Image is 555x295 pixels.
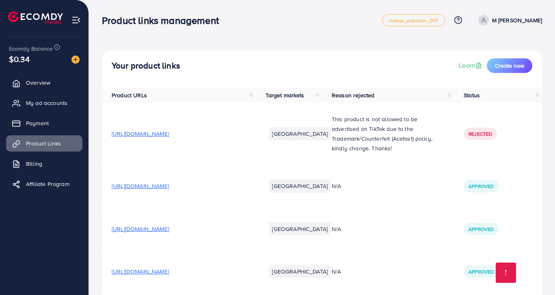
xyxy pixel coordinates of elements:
li: [GEOGRAPHIC_DATA] [269,222,331,235]
a: Payment [6,115,82,131]
span: Status [464,91,480,99]
p: This product is not allowed to be advertised on TikTok due to the Trademark/Counterfeit (Acefast)... [332,114,444,153]
span: [URL][DOMAIN_NAME] [112,130,169,138]
span: [URL][DOMAIN_NAME] [112,267,169,276]
a: Billing [6,156,82,172]
span: Target markets [266,91,304,99]
span: Create new [495,62,524,70]
span: Payment [26,119,49,127]
a: Product Links [6,135,82,152]
span: $0.34 [9,53,30,65]
span: [URL][DOMAIN_NAME] [112,225,169,233]
li: [GEOGRAPHIC_DATA] [269,265,331,278]
span: Affiliate Program [26,180,69,188]
a: metap_pakistan_001 [382,14,445,26]
a: Affiliate Program [6,176,82,192]
img: logo [8,11,63,24]
h4: Your product links [112,61,180,71]
span: Rejected [469,130,492,137]
li: [GEOGRAPHIC_DATA] [269,127,331,140]
p: M [PERSON_NAME] [492,15,542,25]
span: Product Links [26,139,61,147]
a: M [PERSON_NAME] [475,15,542,26]
span: Approved [469,183,494,190]
span: Overview [26,79,50,87]
span: N/A [332,182,341,190]
button: Create new [487,58,532,73]
a: My ad accounts [6,95,82,111]
img: image [71,56,80,64]
span: Approved [469,268,494,275]
span: metap_pakistan_001 [389,18,438,23]
span: Billing [26,160,42,168]
span: N/A [332,225,341,233]
span: [URL][DOMAIN_NAME] [112,182,169,190]
li: [GEOGRAPHIC_DATA] [269,180,331,192]
span: My ad accounts [26,99,67,107]
a: Overview [6,75,82,91]
span: N/A [332,267,341,276]
img: menu [71,15,81,25]
span: Reason rejected [332,91,374,99]
a: Learn [459,61,484,70]
h3: Product links management [102,15,225,26]
span: Approved [469,226,494,233]
span: Ecomdy Balance [9,45,53,53]
span: Product URLs [112,91,147,99]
